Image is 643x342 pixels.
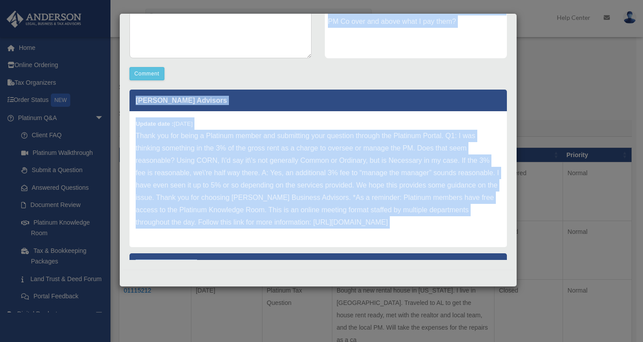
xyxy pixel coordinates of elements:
[136,130,501,229] p: Thank you for being a Platinum member and submitting your question through the Platinum Portal. Q...
[129,90,507,111] p: [PERSON_NAME] Advisors
[129,253,507,275] p: [PERSON_NAME]
[136,120,193,127] small: [DATE]
[129,67,164,80] button: Comment
[136,120,174,127] b: Update date :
